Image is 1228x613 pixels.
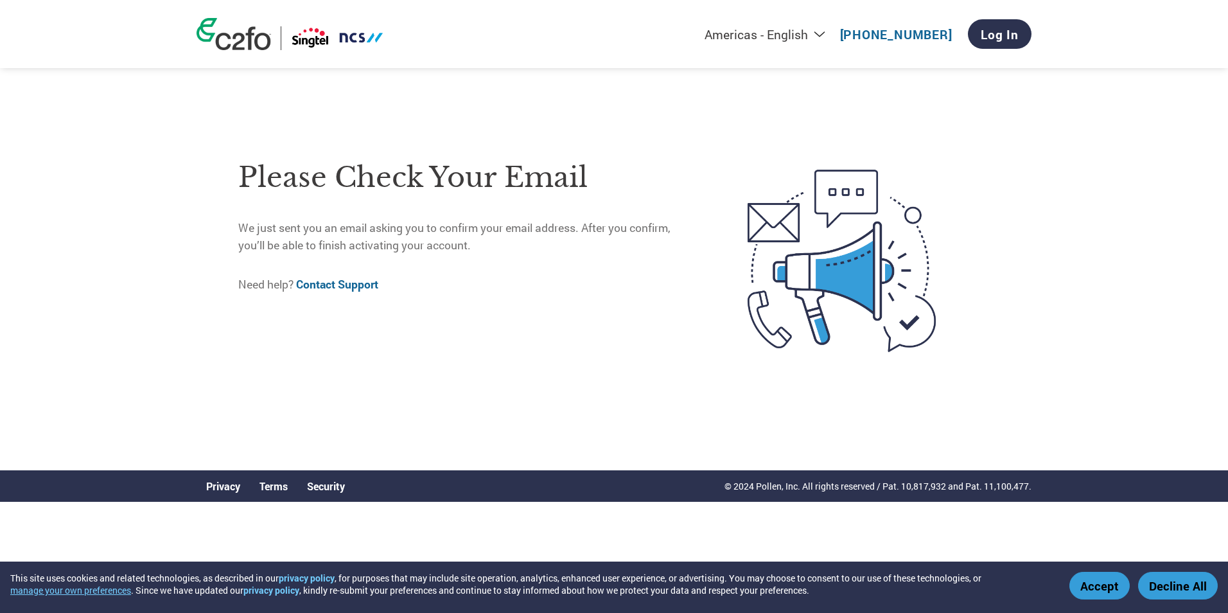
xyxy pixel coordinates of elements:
a: Security [307,479,345,493]
div: This site uses cookies and related technologies, as described in our , for purposes that may incl... [10,572,1051,596]
p: We just sent you an email asking you to confirm your email address. After you confirm, you’ll be ... [238,220,694,254]
button: Decline All [1138,572,1218,600]
h1: Please check your email [238,157,694,199]
img: Singtel [291,26,384,50]
a: [PHONE_NUMBER] [840,26,952,42]
a: privacy policy [243,584,299,596]
p: © 2024 Pollen, Inc. All rights reserved / Pat. 10,817,932 and Pat. 11,100,477. [724,479,1031,493]
img: c2fo logo [197,18,271,50]
button: manage your own preferences [10,584,131,596]
a: privacy policy [279,572,335,584]
a: Contact Support [296,277,378,292]
a: Terms [259,479,288,493]
p: Need help? [238,276,694,293]
img: open-email [694,147,990,375]
button: Accept [1069,572,1130,600]
a: Privacy [206,479,240,493]
a: Log In [968,19,1031,49]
